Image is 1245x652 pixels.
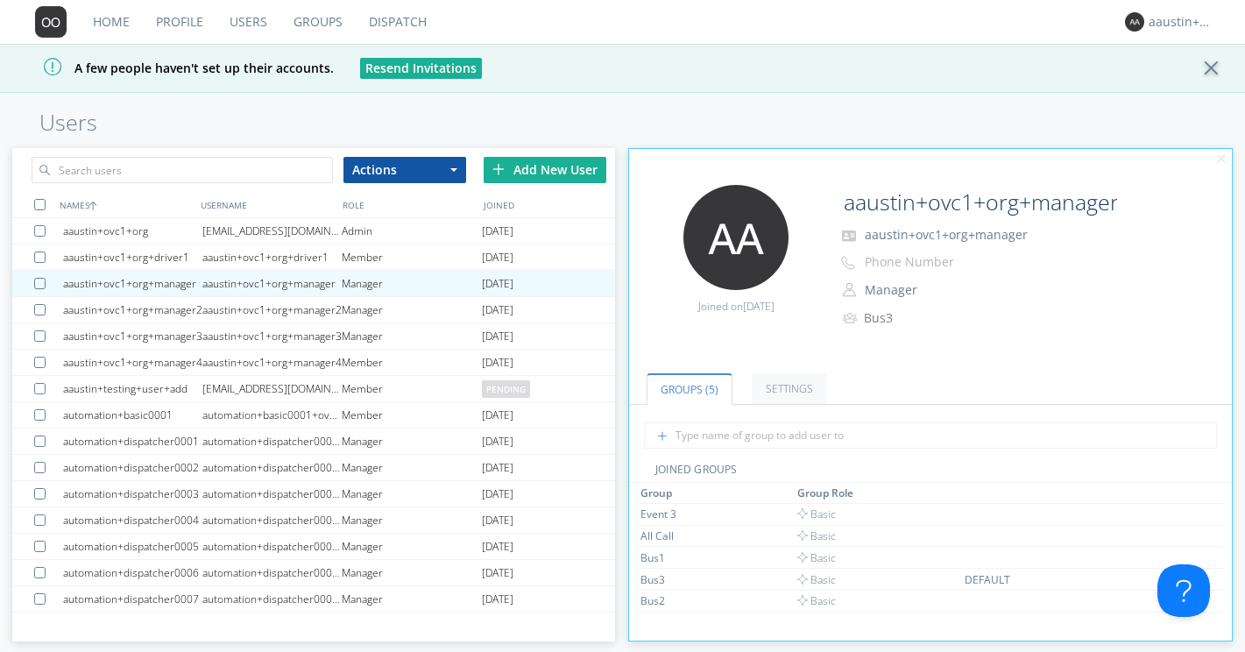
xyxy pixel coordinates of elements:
span: pending [482,380,530,398]
div: aaustin+ovc1+org+manager4 [202,350,342,375]
a: automation+dispatcher0005automation+dispatcher0005+ovc1+orgManager[DATE] [12,534,615,560]
div: ROLE [338,192,479,217]
div: automation+dispatcher0006+ovc1+org [202,560,342,585]
div: automation+dispatcher0003+ovc1+org [202,481,342,507]
a: aaustin+ovc1+org+manager2aaustin+ovc1+org+manager2Manager[DATE] [12,297,615,323]
div: aaustin+testing+user+add [63,376,202,401]
div: aaustin+ovc1+org+manager [202,271,342,296]
span: [DATE] [743,299,775,314]
div: automation+dispatcher0008+ovc1+org [202,613,342,638]
div: Add New User [484,157,606,183]
span: Basic [797,593,836,608]
span: [DATE] [482,244,513,271]
div: Member [342,376,481,401]
div: automation+dispatcher0005 [63,534,202,559]
div: automation+dispatcher0007+ovc1+org [202,586,342,612]
a: automation+dispatcher0001automation+dispatcher0001+ovc1+orgManager[DATE] [12,429,615,455]
div: Manager [342,534,481,559]
div: NAMES [55,192,196,217]
div: Bus3 [864,309,1010,327]
span: [DATE] [482,402,513,429]
img: icon-alert-users-thin-outline.svg [843,306,859,330]
div: automation+dispatcher0002+ovc1+org [202,455,342,480]
span: [DATE] [482,534,513,560]
div: Manager [342,271,481,296]
div: aaustin+ovc1+org+manager2 [63,297,202,322]
img: phone-outline.svg [841,256,855,270]
div: Admin [342,218,481,244]
div: automation+dispatcher0002 [63,455,202,480]
div: Manager [342,297,481,322]
div: automation+dispatcher0006 [63,560,202,585]
div: aaustin+ovc1+org+manager3 [202,323,342,349]
div: [EMAIL_ADDRESS][DOMAIN_NAME] [202,376,342,401]
span: [DATE] [482,507,513,534]
div: automation+basic0001 [63,402,202,428]
a: aaustin+ovc1+org+manager4aaustin+ovc1+org+manager4Member[DATE] [12,350,615,376]
span: [DATE] [482,455,513,481]
div: aaustin+ovc1+org+driver1 [202,244,342,270]
div: aaustin+ovc1+org [63,218,202,244]
div: Manager [342,586,481,612]
a: aaustin+ovc1+org[EMAIL_ADDRESS][DOMAIN_NAME]Admin[DATE] [12,218,615,244]
div: automation+dispatcher0004 [63,507,202,533]
input: Name [837,185,1120,220]
a: automation+dispatcher0002automation+dispatcher0002+ovc1+orgManager[DATE] [12,455,615,481]
span: [DATE] [482,271,513,297]
a: aaustin+ovc1+org+manager3aaustin+ovc1+org+manager3Manager[DATE] [12,323,615,350]
div: aaustin+ovc1+org+manager4 [63,350,202,375]
div: automation+dispatcher0001+ovc1+org [202,429,342,454]
div: JOINED GROUPS [629,462,1232,483]
span: [DATE] [482,560,513,586]
div: Event 3 [640,507,772,521]
button: Resend Invitations [360,58,482,79]
div: Member [342,244,481,270]
input: Search users [32,157,333,183]
div: Member [342,350,481,375]
div: Manager [342,429,481,454]
div: automation+dispatcher0003 [63,481,202,507]
span: [DATE] [482,350,513,376]
div: Manager [342,455,481,480]
span: [DATE] [482,429,513,455]
span: Basic [797,550,836,565]
th: Toggle SortBy [962,483,1156,504]
a: aaustin+testing+user+add[EMAIL_ADDRESS][DOMAIN_NAME]Memberpending [12,376,615,402]
img: 373638.png [35,6,67,38]
div: automation+dispatcher0007 [63,586,202,612]
span: Basic [797,528,836,543]
div: [EMAIL_ADDRESS][DOMAIN_NAME] [202,218,342,244]
th: Toggle SortBy [638,483,795,504]
span: Joined on [698,299,775,314]
div: Bus1 [640,550,772,565]
img: person-outline.svg [843,283,856,297]
button: Manager [859,278,1034,302]
iframe: Toggle Customer Support [1157,564,1210,617]
div: Bus2 [640,593,772,608]
img: 373638.png [683,185,789,290]
img: cancel.svg [1215,153,1227,166]
div: aaustin+ovc1+org+manager3 [63,323,202,349]
div: Manager [342,507,481,533]
span: Basic [797,507,836,521]
img: plus.svg [492,163,505,175]
a: aaustin+ovc1+org+manageraaustin+ovc1+org+managerManager[DATE] [12,271,615,297]
a: automation+dispatcher0008automation+dispatcher0008+ovc1+orgManager[DATE] [12,613,615,639]
div: aaustin+ovc1+org+driver1 [63,244,202,270]
input: Type name of group to add user to [644,422,1216,449]
div: All Call [640,528,772,543]
div: automation+basic0001+ovc1+org [202,402,342,428]
span: Basic [797,572,836,587]
div: automation+dispatcher0005+ovc1+org [202,534,342,559]
a: aaustin+ovc1+org+driver1aaustin+ovc1+org+driver1Member[DATE] [12,244,615,271]
span: [DATE] [482,323,513,350]
div: automation+dispatcher0008 [63,613,202,638]
div: Bus3 [640,572,772,587]
span: [DATE] [482,613,513,639]
div: automation+dispatcher0004+ovc1+org [202,507,342,533]
a: automation+dispatcher0003automation+dispatcher0003+ovc1+orgManager[DATE] [12,481,615,507]
div: Member [342,402,481,428]
div: automation+dispatcher0001 [63,429,202,454]
div: USERNAME [196,192,337,217]
span: [DATE] [482,218,513,244]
